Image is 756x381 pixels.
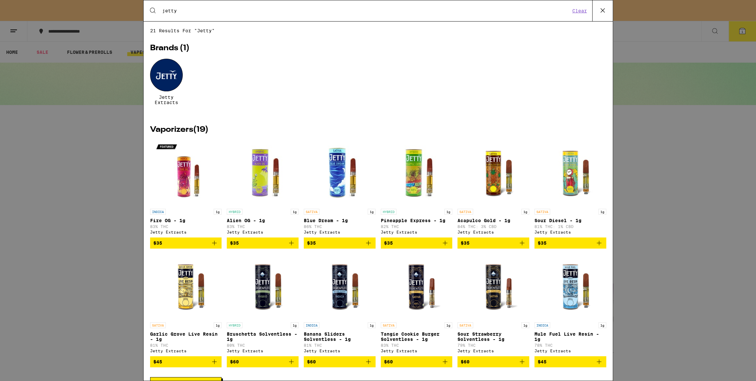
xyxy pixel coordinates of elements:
p: Blue Dream - 1g [304,218,376,223]
p: 1g [444,322,452,328]
span: $45 [538,359,547,364]
button: Add to bag [227,356,299,367]
button: Clear [570,8,589,14]
button: Add to bag [381,356,453,367]
p: 83% THC [150,224,222,229]
button: Add to bag [534,237,606,249]
p: 84% THC: 3% CBD [457,224,529,229]
span: $35 [538,240,547,246]
h2: Brands ( 1 ) [150,44,606,52]
img: Jetty Extracts - Sour Strawberry Solventless - 1g [461,254,526,319]
a: Open page for Bruschetta Solventless - 1g from Jetty Extracts [227,254,299,356]
div: Jetty Extracts [304,349,376,353]
img: Jetty Extracts - Bruschetta Solventless - 1g [230,254,295,319]
p: Bruschetta Solventless - 1g [227,331,299,342]
p: 1g [291,322,299,328]
div: Jetty Extracts [534,349,606,353]
p: 86% THC [304,224,376,229]
span: $60 [461,359,470,364]
img: Jetty Extracts - Pineapple Express - 1g [384,140,449,206]
div: Jetty Extracts [227,230,299,234]
p: 81% THC: 1% CBD [534,224,606,229]
p: INDICA [304,322,319,328]
div: Jetty Extracts [457,349,529,353]
img: Jetty Extracts - Mule Fuel Live Resin - 1g [538,254,603,319]
a: Open page for Fire OG - 1g from Jetty Extracts [150,140,222,237]
p: Mule Fuel Live Resin - 1g [534,331,606,342]
a: Open page for Acapulco Gold - 1g from Jetty Extracts [457,140,529,237]
span: $35 [153,240,162,246]
p: SATIVA [457,209,473,215]
div: Jetty Extracts [457,230,529,234]
button: Add to bag [304,356,376,367]
div: Jetty Extracts [534,230,606,234]
p: 1g [598,322,606,328]
button: Add to bag [457,237,529,249]
p: Banana Sliders Solventless - 1g [304,331,376,342]
p: Garlic Grove Live Resin - 1g [150,331,222,342]
a: Open page for Garlic Grove Live Resin - 1g from Jetty Extracts [150,254,222,356]
p: Tangie Cookie Burger Solventless - 1g [381,331,453,342]
div: Jetty Extracts [150,230,222,234]
p: 83% THC [381,343,453,347]
span: 21 results for "jetty" [150,28,606,33]
p: HYBRID [381,209,396,215]
p: 1g [214,322,222,328]
p: 1g [368,209,376,215]
button: Add to bag [227,237,299,249]
div: Jetty Extracts [381,349,453,353]
p: SATIVA [534,209,550,215]
img: Jetty Extracts - Alien OG - 1g [230,140,295,206]
input: Search for products & categories [162,8,570,14]
img: Jetty Extracts - Fire OG - 1g [153,140,218,206]
span: Jetty Extracts [150,95,183,105]
img: Jetty Extracts - Banana Sliders Solventless - 1g [307,254,372,319]
img: Jetty Extracts - Tangie Cookie Burger Solventless - 1g [384,254,449,319]
p: Pineapple Express - 1g [381,218,453,223]
span: $35 [307,240,316,246]
p: 78% THC [534,343,606,347]
span: $60 [230,359,239,364]
p: SATIVA [304,209,319,215]
p: 1g [291,209,299,215]
span: $35 [384,240,393,246]
button: Add to bag [534,356,606,367]
button: Add to bag [304,237,376,249]
img: Jetty Extracts - Garlic Grove Live Resin - 1g [153,254,218,319]
p: 1g [598,209,606,215]
span: Hi. Need any help? [4,5,47,10]
p: 1g [368,322,376,328]
span: $35 [461,240,470,246]
div: Jetty Extracts [150,349,222,353]
div: Jetty Extracts [304,230,376,234]
p: 81% THC [150,343,222,347]
div: Jetty Extracts [381,230,453,234]
span: $35 [230,240,239,246]
p: 1g [444,209,452,215]
div: Jetty Extracts [227,349,299,353]
p: 1g [214,209,222,215]
p: SATIVA [381,322,396,328]
a: Open page for Sour Strawberry Solventless - 1g from Jetty Extracts [457,254,529,356]
p: Fire OG - 1g [150,218,222,223]
p: HYBRID [227,322,242,328]
a: Open page for Mule Fuel Live Resin - 1g from Jetty Extracts [534,254,606,356]
span: $60 [384,359,393,364]
p: SATIVA [150,322,166,328]
p: 1g [521,322,529,328]
button: Add to bag [150,237,222,249]
h2: Vaporizers ( 19 ) [150,126,606,134]
span: $45 [153,359,162,364]
p: Sour Strawberry Solventless - 1g [457,331,529,342]
span: $60 [307,359,316,364]
a: Open page for Pineapple Express - 1g from Jetty Extracts [381,140,453,237]
img: Jetty Extracts - Acapulco Gold - 1g [461,140,526,206]
a: Open page for Alien OG - 1g from Jetty Extracts [227,140,299,237]
p: INDICA [150,209,166,215]
p: 1g [521,209,529,215]
button: Add to bag [150,356,222,367]
p: Alien OG - 1g [227,218,299,223]
a: Open page for Banana Sliders Solventless - 1g from Jetty Extracts [304,254,376,356]
p: 80% THC [227,343,299,347]
a: Open page for Blue Dream - 1g from Jetty Extracts [304,140,376,237]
